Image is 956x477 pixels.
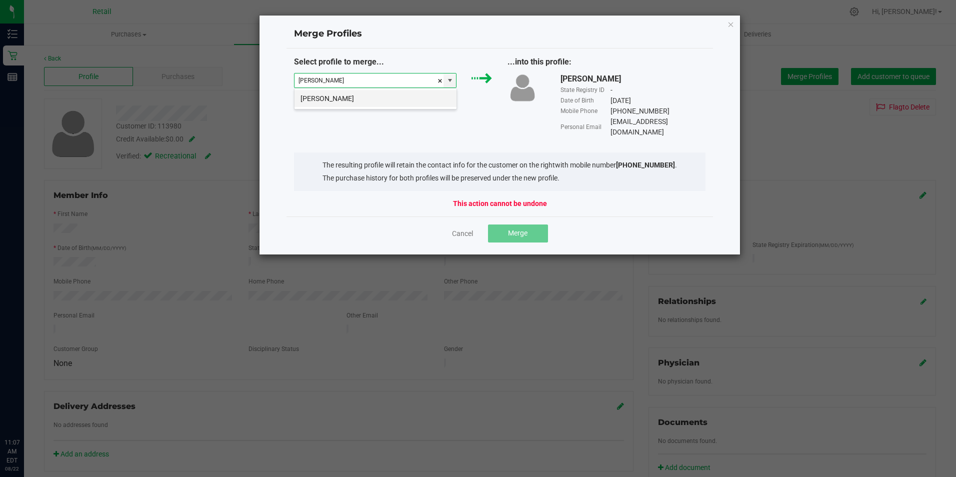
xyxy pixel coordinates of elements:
[610,85,612,95] div: -
[610,95,631,106] div: [DATE]
[294,90,456,107] li: [PERSON_NAME]
[610,116,705,137] div: [EMAIL_ADDRESS][DOMAIN_NAME]
[507,73,537,102] img: user-icon.png
[471,73,492,83] img: green_arrow.svg
[560,73,621,85] div: [PERSON_NAME]
[452,228,473,238] a: Cancel
[294,73,444,87] input: Type customer name to search
[560,96,610,105] div: Date of Birth
[727,18,734,30] button: Close
[294,27,706,40] h4: Merge Profiles
[555,161,677,169] span: with mobile number .
[322,160,677,170] li: The resulting profile will retain the contact info for the customer on the right
[560,106,610,115] div: Mobile Phone
[560,122,610,131] div: Personal Email
[437,73,443,88] span: clear
[560,85,610,94] div: State Registry ID
[507,57,571,66] span: ...into this profile:
[294,57,384,66] span: Select profile to merge...
[453,198,547,209] strong: This action cannot be undone
[322,173,677,183] li: The purchase history for both profiles will be preserved under the new profile.
[508,229,527,237] span: Merge
[488,224,548,242] button: Merge
[616,161,675,169] strong: [PHONE_NUMBER]
[610,106,669,116] div: [PHONE_NUMBER]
